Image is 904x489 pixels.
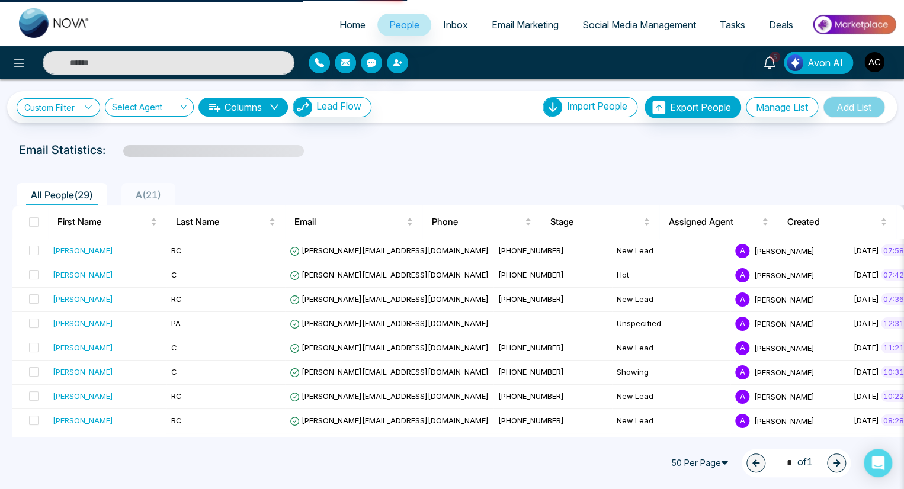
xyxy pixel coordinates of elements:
[854,319,879,328] span: [DATE]
[53,269,113,281] div: [PERSON_NAME]
[811,11,897,38] img: Market-place.gif
[498,416,564,425] span: [PHONE_NUMBER]
[53,390,113,402] div: [PERSON_NAME]
[755,52,784,72] a: 5
[787,215,878,229] span: Created
[669,215,759,229] span: Assigned Agent
[735,414,749,428] span: A
[754,367,815,377] span: [PERSON_NAME]
[480,14,570,36] a: Email Marketing
[670,101,731,113] span: Export People
[780,455,813,471] span: of 1
[735,317,749,331] span: A
[735,341,749,355] span: A
[294,215,404,229] span: Email
[285,205,422,239] th: Email
[666,453,737,472] span: 50 Per Page
[57,215,148,229] span: First Name
[612,288,730,312] td: New Lead
[612,409,730,433] td: New Lead
[550,215,641,229] span: Stage
[290,294,489,304] span: [PERSON_NAME][EMAIL_ADDRESS][DOMAIN_NAME]
[754,319,815,328] span: [PERSON_NAME]
[778,205,896,239] th: Created
[612,239,730,263] td: New Lead
[754,391,815,401] span: [PERSON_NAME]
[293,97,371,117] button: Lead Flow
[176,215,267,229] span: Last Name
[498,391,564,401] span: [PHONE_NUMBER]
[328,14,377,36] a: Home
[754,343,815,352] span: [PERSON_NAME]
[422,205,541,239] th: Phone
[492,19,559,31] span: Email Marketing
[171,391,182,401] span: RC
[708,14,757,36] a: Tasks
[612,361,730,385] td: Showing
[720,19,745,31] span: Tasks
[582,19,696,31] span: Social Media Management
[659,205,778,239] th: Assigned Agent
[53,244,113,256] div: [PERSON_NAME]
[443,19,468,31] span: Inbox
[171,270,177,279] span: C
[754,294,815,304] span: [PERSON_NAME]
[645,96,741,118] button: Export People
[735,268,749,282] span: A
[864,449,892,477] div: Open Intercom Messenger
[17,98,100,117] a: Custom Filter
[854,391,879,401] span: [DATE]
[754,416,815,425] span: [PERSON_NAME]
[53,414,113,426] div: [PERSON_NAME]
[612,336,730,361] td: New Lead
[854,343,879,352] span: [DATE]
[171,416,182,425] span: RC
[19,8,90,38] img: Nova CRM Logo
[754,270,815,279] span: [PERSON_NAME]
[746,97,818,117] button: Manage List
[735,390,749,404] span: A
[198,98,288,117] button: Columnsdown
[290,367,489,377] span: [PERSON_NAME][EMAIL_ADDRESS][DOMAIN_NAME]
[166,205,285,239] th: Last Name
[53,293,113,305] div: [PERSON_NAME]
[769,19,793,31] span: Deals
[735,292,749,307] span: A
[807,56,843,70] span: Avon AI
[290,270,489,279] span: [PERSON_NAME][EMAIL_ADDRESS][DOMAIN_NAME]
[498,294,564,304] span: [PHONE_NUMBER]
[290,416,489,425] span: [PERSON_NAME][EMAIL_ADDRESS][DOMAIN_NAME]
[290,319,489,328] span: [PERSON_NAME][EMAIL_ADDRESS][DOMAIN_NAME]
[288,97,371,117] a: Lead FlowLead Flow
[498,367,564,377] span: [PHONE_NUMBER]
[570,14,708,36] a: Social Media Management
[612,312,730,336] td: Unspecified
[787,54,803,71] img: Lead Flow
[389,19,419,31] span: People
[131,189,166,201] span: A ( 21 )
[854,416,879,425] span: [DATE]
[498,246,564,255] span: [PHONE_NUMBER]
[19,141,105,159] p: Email Statistics:
[754,246,815,255] span: [PERSON_NAME]
[26,189,98,201] span: All People ( 29 )
[735,365,749,379] span: A
[541,205,659,239] th: Stage
[339,19,366,31] span: Home
[757,14,805,36] a: Deals
[293,98,312,117] img: Lead Flow
[567,100,627,112] span: Import People
[290,343,489,352] span: [PERSON_NAME][EMAIL_ADDRESS][DOMAIN_NAME]
[171,367,177,377] span: C
[171,319,181,328] span: PA
[270,102,279,112] span: down
[431,14,480,36] a: Inbox
[498,270,564,279] span: [PHONE_NUMBER]
[784,52,853,74] button: Avon AI
[377,14,431,36] a: People
[53,366,113,378] div: [PERSON_NAME]
[432,215,522,229] span: Phone
[854,246,879,255] span: [DATE]
[612,433,730,458] td: New Lead
[171,343,177,352] span: C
